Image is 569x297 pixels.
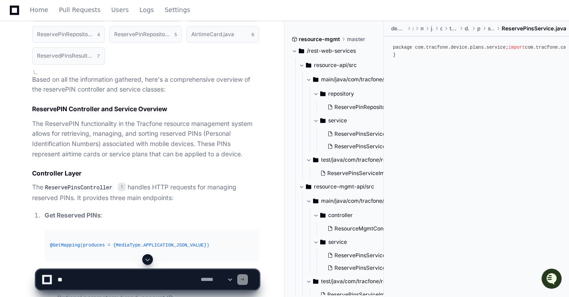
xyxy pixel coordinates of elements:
svg: Directory [306,60,311,71]
span: Pull Requests [59,7,100,13]
span: test/java/com/tracfone/resource/service [321,156,392,163]
span: 5 [174,31,177,38]
span: • [74,119,77,126]
span: main/java/com/tracfone/resourcemgmt [321,197,392,205]
svg: Directory [320,237,326,247]
span: resource-mgmt [299,36,340,43]
span: Home [30,7,48,13]
span: device-plans [391,25,405,32]
button: resource-mgmt-api/src [299,180,384,194]
span: main [421,25,424,32]
span: com [440,25,442,32]
p: : [45,210,259,221]
span: [DATE] [79,119,97,126]
button: ReservePinsServiceImplTest.java [317,167,393,180]
div: Start new chat [30,66,146,75]
span: plans [477,25,481,32]
a: Powered byPylon [63,139,108,146]
strong: Get Reserved PINs [45,211,101,219]
span: ReservePinsServiceImplTest.java [327,170,412,177]
h1: ReservePinRepository.java [37,32,93,37]
button: ResourceMgmtController.java [324,222,400,235]
span: device [465,25,470,32]
h3: Controller Layer [32,169,259,178]
h1: AirtimeCard.java [191,32,234,37]
button: /rest-web-services [292,44,377,58]
img: Chakravarthi Ponnuru [9,111,23,125]
button: controller [313,208,399,222]
button: ReservePinsService.java [324,249,400,262]
span: /rest-web-services [307,47,356,54]
img: PlayerZero [9,8,27,26]
span: 4 [97,31,100,38]
span: ReservePinsServiceImpl.java [334,143,408,150]
h1: ReservedPinsResult.java [37,53,93,59]
span: ReservePinsService.java [334,252,398,259]
button: main/java/com/tracfone/resourcemgmt [306,194,392,208]
span: src [412,25,413,32]
span: Settings [165,7,190,13]
svg: Directory [320,210,326,221]
span: ReservePinsService.java [334,130,398,138]
button: test/java/com/tracfone/resource/service [306,153,392,167]
svg: Directory [320,88,326,99]
span: ReservePinsService.java [502,25,566,32]
button: ReservePinRepository.java [324,101,400,113]
h1: ReservePinRepositoryImpl.java [114,32,170,37]
code: ReservePinsController [43,184,114,192]
span: @GetMapping(produces = {MediaType.APPLICATION_JSON_VALUE}) [50,243,209,248]
div: Welcome [9,35,162,50]
span: main/java/com/tracfone/resource [321,76,392,83]
button: AirtimeCard.java6 [186,26,259,43]
span: 6 [252,31,254,38]
span: ReservePinRepository.java [334,104,402,111]
svg: Directory [313,155,318,165]
span: master [347,36,365,43]
span: service [328,117,347,124]
button: Start new chat [152,69,162,79]
button: main/java/com/tracfone/resource [306,72,392,87]
svg: Directory [313,196,318,206]
span: tracfone [449,25,458,32]
span: resource-mgmt-api/src [314,183,374,190]
span: service [328,238,347,246]
span: 7 [97,52,100,59]
h2: ReservePIN Controller and Service Overview [32,105,259,113]
span: java [431,25,433,32]
span: resource-api/src [314,62,357,69]
button: service [313,113,399,128]
p: The handles HTTP requests for managing reserved PINs. It provides three main endpoints: [32,182,259,203]
button: ReservePinRepositoryImpl.java5 [109,26,182,43]
span: import [508,45,525,50]
svg: Directory [320,115,326,126]
span: service [488,25,495,32]
button: resource-api/src [299,58,384,72]
button: See all [138,95,162,106]
p: Based on all the information gathered, here's a comprehensive overview of the reservePIN controll... [32,75,259,95]
p: The ReservePIN functionality in the Tracfone resource management system allows for retrieving, ma... [32,119,259,159]
button: ReservePinsService.java [324,128,400,140]
button: service [313,235,399,249]
button: ReservePinsServiceImpl.java [324,140,400,153]
span: Pylon [89,139,108,146]
svg: Directory [306,181,311,192]
span: [PERSON_NAME] [28,119,72,126]
span: Users [111,7,129,13]
div: package com.tracfone.device.plans.service; com.tracfone.canonical.model.Resource; com.tracfone.de... [393,44,560,59]
span: 1 [118,183,126,192]
button: ReservedPinsResult.java7 [32,47,105,64]
img: 1756235613930-3d25f9e4-fa56-45dd-b3ad-e072dfbd1548 [9,66,25,82]
svg: Directory [313,74,318,85]
div: We're offline, but we'll be back soon! [30,75,129,82]
svg: Directory [299,46,304,56]
span: ResourceMgmtController.java [334,225,410,232]
iframe: Open customer support [540,268,565,292]
span: controller [328,212,353,219]
button: ReservePinRepository.java4 [32,26,105,43]
button: repository [313,87,399,101]
span: repository [328,90,354,97]
span: Logs [140,7,154,13]
div: Past conversations [9,97,60,104]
